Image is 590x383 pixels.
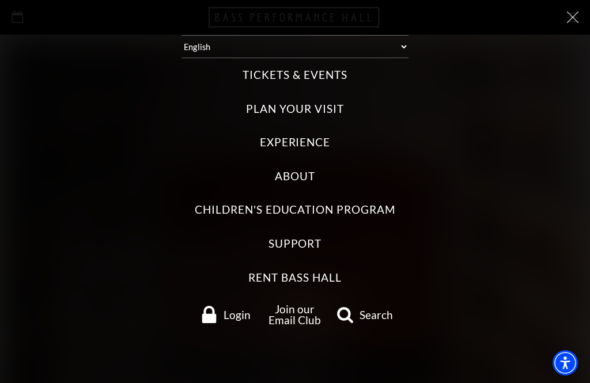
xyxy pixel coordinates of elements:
select: Select: [181,35,409,58]
label: Experience [260,135,331,150]
div: Accessibility Menu [553,350,578,376]
label: Plan Your Visit [246,101,343,117]
a: Login [191,306,260,323]
label: Children's Education Program [195,202,395,218]
label: About [275,169,315,184]
label: Support [268,236,322,252]
label: Tickets & Events [243,67,347,83]
label: Rent Bass Hall [248,270,341,286]
span: Search [360,309,393,320]
a: search [330,306,399,323]
span: Login [224,309,251,320]
a: Join our Email Club [268,302,321,327]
